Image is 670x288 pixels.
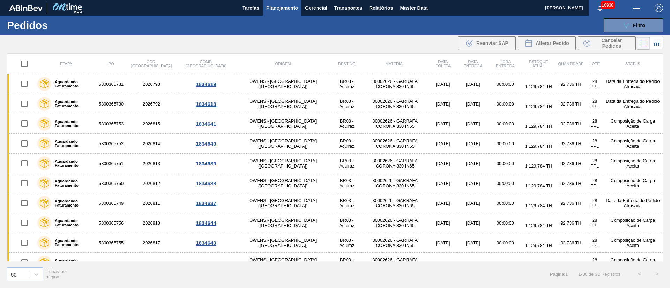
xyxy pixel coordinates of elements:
td: OWENS - [GEOGRAPHIC_DATA] ([GEOGRAPHIC_DATA]) [234,94,332,114]
td: BR03 - Aquiraz [332,233,362,253]
td: Composição de Carga Aceita [603,173,663,193]
label: Aguardando Faturamento [51,219,95,227]
span: Master Data [400,4,427,12]
td: 28 PPL [587,193,603,213]
td: OWENS - [GEOGRAPHIC_DATA] ([GEOGRAPHIC_DATA]) [234,134,332,154]
span: 1.129,784 TH [525,84,552,89]
td: OWENS - [GEOGRAPHIC_DATA] ([GEOGRAPHIC_DATA]) [234,114,332,134]
div: 50 [11,271,17,277]
span: Gerencial [305,4,327,12]
span: 1 - 30 de 30 Registros [578,272,620,277]
button: Filtro [604,18,663,32]
td: 00:00:00 [489,233,522,253]
span: Status [625,62,640,66]
button: Notificações [589,3,611,13]
label: Aguardando Faturamento [51,80,95,88]
td: 30002626 - GARRAFA CORONA 330 IN65 [362,213,429,233]
td: [DATE] [429,253,457,273]
span: Alterar Pedido [536,40,569,46]
span: Data coleta [435,60,451,68]
td: 5800365730 [98,94,125,114]
td: [DATE] [457,134,489,154]
td: BR03 - Aquiraz [332,173,362,193]
img: Logout [655,4,663,12]
td: [DATE] [429,233,457,253]
label: Aguardando Faturamento [51,159,95,168]
span: 1.129,784 TH [525,243,552,248]
td: 00:00:00 [489,94,522,114]
td: Composição de Carga Aceita [603,213,663,233]
td: BR03 - Aquiraz [332,253,362,273]
td: OWENS - [GEOGRAPHIC_DATA] ([GEOGRAPHIC_DATA]) [234,154,332,173]
td: BR03 - Aquiraz [332,213,362,233]
td: 2026816 [125,253,178,273]
a: Aguardando Faturamento58003657512026813OWENS - [GEOGRAPHIC_DATA] ([GEOGRAPHIC_DATA])BR03 - Aquira... [7,154,663,173]
td: 2026815 [125,114,178,134]
span: Relatórios [369,4,393,12]
div: Alterar Pedido [518,36,576,50]
td: BR03 - Aquiraz [332,94,362,114]
td: 28 PPL [587,253,603,273]
span: Tarefas [242,4,259,12]
td: Composição de Carga Aceita [603,154,663,173]
td: [DATE] [457,154,489,173]
td: 00:00:00 [489,114,522,134]
td: 92,736 TH [555,134,586,154]
td: 92,736 TH [555,114,586,134]
span: Etapa [60,62,72,66]
td: OWENS - [GEOGRAPHIC_DATA] ([GEOGRAPHIC_DATA]) [234,233,332,253]
div: 1834638 [179,180,233,186]
td: [DATE] [457,94,489,114]
td: 30002626 - GARRAFA CORONA 330 IN65 [362,74,429,94]
a: Aguardando Faturamento58003657492026811OWENS - [GEOGRAPHIC_DATA] ([GEOGRAPHIC_DATA])BR03 - Aquira... [7,193,663,213]
td: Data da Entrega do Pedido Atrasada [603,94,663,114]
img: userActions [632,4,641,12]
td: 30002626 - GARRAFA CORONA 330 IN65 [362,173,429,193]
td: OWENS - [GEOGRAPHIC_DATA] ([GEOGRAPHIC_DATA]) [234,253,332,273]
span: Material [386,62,405,66]
span: 1.129,784 TH [525,104,552,109]
td: 2026811 [125,193,178,213]
div: Cancelar Pedidos em Massa [578,36,636,50]
td: 92,736 TH [555,173,586,193]
td: [DATE] [429,114,457,134]
span: Planejamento [266,4,298,12]
td: 2026814 [125,134,178,154]
td: OWENS - [GEOGRAPHIC_DATA] ([GEOGRAPHIC_DATA]) [234,213,332,233]
button: < [631,265,648,283]
td: OWENS - [GEOGRAPHIC_DATA] ([GEOGRAPHIC_DATA]) [234,193,332,213]
td: 5800365755 [98,233,125,253]
td: Composição de Carga Aceita [603,114,663,134]
span: 1.129,784 TH [525,124,552,129]
div: 1834639 [179,161,233,166]
td: 28 PPL [587,213,603,233]
button: > [648,265,666,283]
td: 5800365754 [98,253,125,273]
label: Aguardando Faturamento [51,199,95,207]
td: 2026813 [125,154,178,173]
a: Aguardando Faturamento58003657532026815OWENS - [GEOGRAPHIC_DATA] ([GEOGRAPHIC_DATA])BR03 - Aquira... [7,114,663,134]
label: Aguardando Faturamento [51,258,95,267]
td: BR03 - Aquiraz [332,74,362,94]
td: OWENS - [GEOGRAPHIC_DATA] ([GEOGRAPHIC_DATA]) [234,74,332,94]
td: [DATE] [457,193,489,213]
a: Aguardando Faturamento58003657302026792OWENS - [GEOGRAPHIC_DATA] ([GEOGRAPHIC_DATA])BR03 - Aquira... [7,94,663,114]
div: 1834618 [179,101,233,107]
td: 5800365751 [98,154,125,173]
span: Cancelar Pedidos [593,38,630,49]
td: 30002626 - GARRAFA CORONA 330 IN65 [362,114,429,134]
td: BR03 - Aquiraz [332,114,362,134]
div: Visão em Lista [637,37,650,50]
div: Visão em Cards [650,37,663,50]
div: 1834644 [179,220,233,226]
td: [DATE] [457,253,489,273]
td: 5800365750 [98,173,125,193]
td: [DATE] [457,114,489,134]
a: Aguardando Faturamento58003657552026817OWENS - [GEOGRAPHIC_DATA] ([GEOGRAPHIC_DATA])BR03 - Aquira... [7,233,663,253]
td: 30002626 - GARRAFA CORONA 330 IN65 [362,253,429,273]
span: Hora Entrega [496,60,515,68]
button: Reenviar SAP [458,36,516,50]
td: 00:00:00 [489,74,522,94]
td: 92,736 TH [555,193,586,213]
div: 1834641 [179,121,233,127]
